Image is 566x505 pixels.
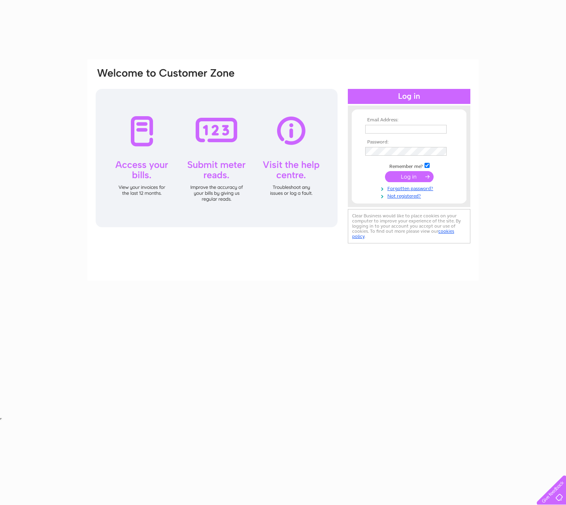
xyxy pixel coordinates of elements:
div: Clear Business would like to place cookies on your computer to improve your experience of the sit... [348,209,470,243]
input: Submit [385,171,434,182]
a: cookies policy [352,228,454,239]
a: Not registered? [365,192,455,199]
th: Password: [363,139,455,145]
td: Remember me? [363,162,455,170]
th: Email Address: [363,117,455,123]
a: Forgotten password? [365,184,455,192]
